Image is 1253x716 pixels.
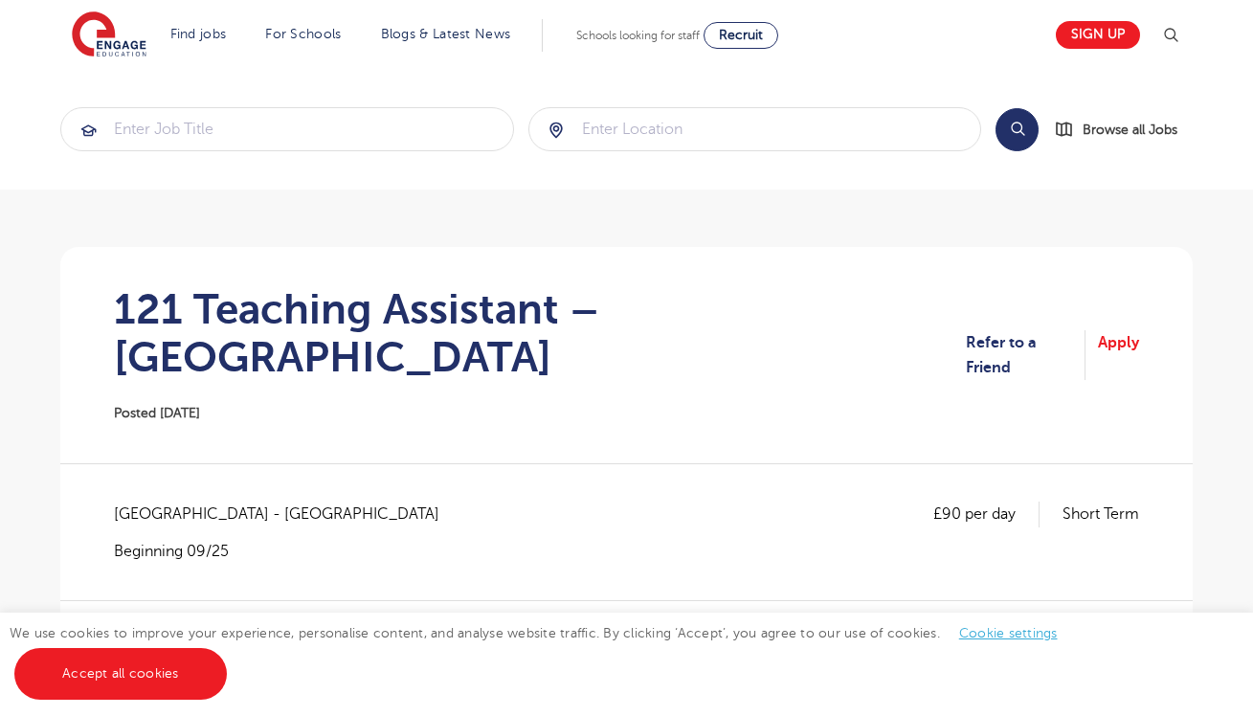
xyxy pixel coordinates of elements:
[72,11,146,59] img: Engage Education
[933,502,1040,526] p: £90 per day
[1056,21,1140,49] a: Sign up
[704,22,778,49] a: Recruit
[1054,119,1193,141] a: Browse all Jobs
[10,626,1077,681] span: We use cookies to improve your experience, personalise content, and analyse website traffic. By c...
[265,27,341,41] a: For Schools
[61,108,513,150] input: Submit
[966,330,1085,381] a: Refer to a Friend
[381,27,511,41] a: Blogs & Latest News
[1083,119,1177,141] span: Browse all Jobs
[529,108,981,150] input: Submit
[170,27,227,41] a: Find jobs
[114,406,200,420] span: Posted [DATE]
[576,29,700,42] span: Schools looking for staff
[1098,330,1139,381] a: Apply
[114,502,459,526] span: [GEOGRAPHIC_DATA] - [GEOGRAPHIC_DATA]
[114,541,459,562] p: Beginning 09/25
[14,648,227,700] a: Accept all cookies
[528,107,982,151] div: Submit
[60,107,514,151] div: Submit
[996,108,1039,151] button: Search
[1063,502,1139,526] p: Short Term
[719,28,763,42] span: Recruit
[114,285,966,381] h1: 121 Teaching Assistant – [GEOGRAPHIC_DATA]
[959,626,1058,640] a: Cookie settings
